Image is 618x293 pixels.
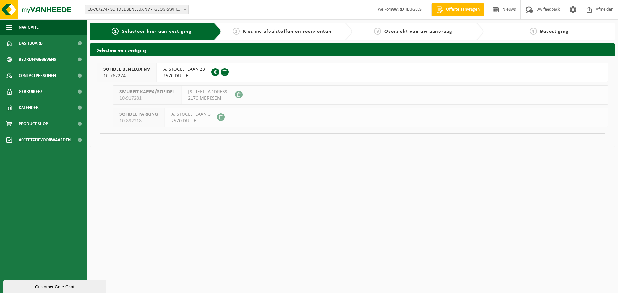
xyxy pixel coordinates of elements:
span: A. STOCLETLAAN 3 [171,111,211,118]
span: 10-767274 - SOFIDEL BENELUX NV - DUFFEL [85,5,189,14]
span: 2 [233,28,240,35]
span: 10-917281 [119,95,175,102]
span: SOFIDEL BENELUX NV [103,66,150,73]
h2: Selecteer een vestiging [90,43,615,56]
span: Selecteer hier een vestiging [122,29,192,34]
span: Bedrijfsgegevens [19,51,56,68]
span: 2170 MERKSEM [188,95,229,102]
span: 3 [374,28,381,35]
span: SOFIDEL PARKING [119,111,158,118]
span: Bevestiging [540,29,569,34]
span: 10-767274 [103,73,150,79]
span: Acceptatievoorwaarden [19,132,71,148]
span: Dashboard [19,35,43,51]
span: 10-767274 - SOFIDEL BENELUX NV - DUFFEL [85,5,188,14]
span: 10-892218 [119,118,158,124]
span: Contactpersonen [19,68,56,84]
span: SMURFIT KAPPA/SOFIDEL [119,89,175,95]
strong: WARD TEUGELS [392,7,422,12]
span: 2570 DUFFEL [163,73,205,79]
span: [STREET_ADDRESS] [188,89,229,95]
span: Gebruikers [19,84,43,100]
span: Kies uw afvalstoffen en recipiënten [243,29,332,34]
span: Product Shop [19,116,48,132]
span: Overzicht van uw aanvraag [384,29,452,34]
span: Kalender [19,100,39,116]
span: 2570 DUFFEL [171,118,211,124]
a: Offerte aanvragen [431,3,484,16]
span: A. STOCLETLAAN 23 [163,66,205,73]
span: Navigatie [19,19,39,35]
button: SOFIDEL BENELUX NV 10-767274 A. STOCLETLAAN 232570 DUFFEL [97,63,608,82]
span: 4 [530,28,537,35]
iframe: chat widget [3,279,108,293]
span: 1 [112,28,119,35]
span: Offerte aanvragen [445,6,481,13]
